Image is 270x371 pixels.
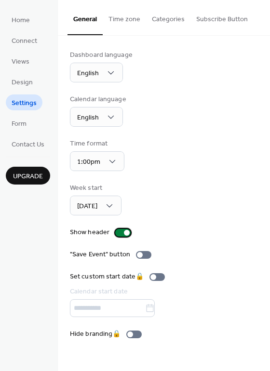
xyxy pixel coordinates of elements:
span: Settings [12,98,37,108]
span: [DATE] [77,200,97,213]
span: 1:00pm [77,156,100,169]
div: Dashboard language [70,50,133,60]
a: Connect [6,32,43,48]
span: Design [12,78,33,88]
div: Time format [70,139,122,149]
span: English [77,111,99,124]
a: Contact Us [6,136,50,152]
span: Form [12,119,27,129]
div: Calendar language [70,94,126,105]
a: Form [6,115,32,131]
a: Settings [6,94,42,110]
a: Design [6,74,39,90]
a: Views [6,53,35,69]
a: Home [6,12,36,27]
span: Connect [12,36,37,46]
button: Upgrade [6,167,50,185]
div: Show header [70,227,109,238]
span: Home [12,15,30,26]
span: Contact Us [12,140,44,150]
div: "Save Event" button [70,250,130,260]
span: English [77,67,99,80]
span: Upgrade [13,172,43,182]
div: Week start [70,183,120,193]
span: Views [12,57,29,67]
